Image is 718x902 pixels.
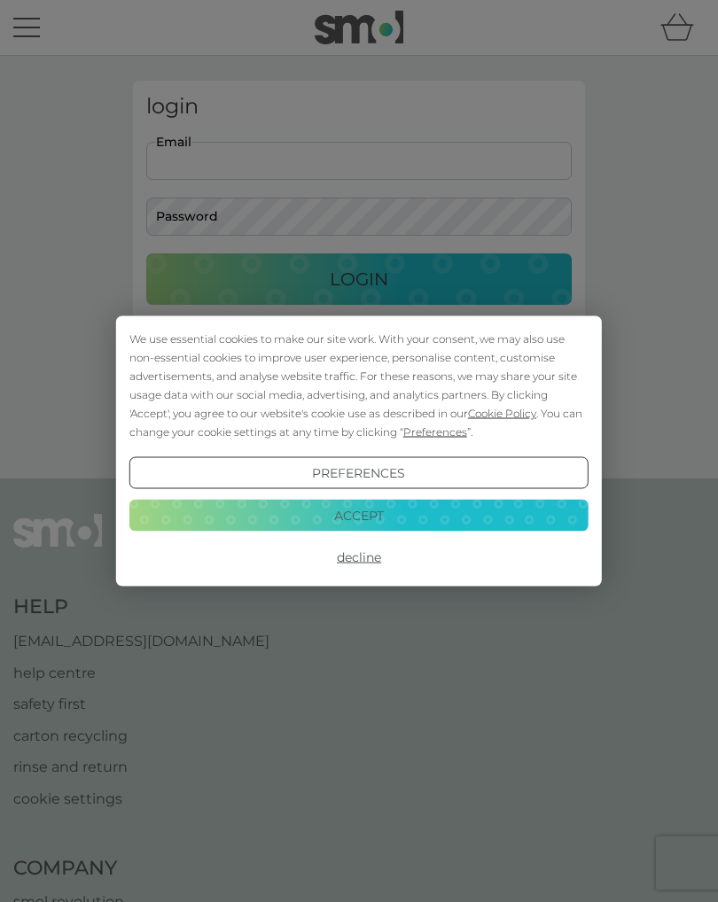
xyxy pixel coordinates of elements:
button: Decline [129,541,589,573]
button: Accept [129,499,589,531]
div: Cookie Consent Prompt [116,316,602,587]
div: We use essential cookies to make our site work. With your consent, we may also use non-essential ... [129,330,589,441]
button: Preferences [129,457,589,489]
span: Preferences [403,425,467,439]
span: Cookie Policy [468,407,536,420]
